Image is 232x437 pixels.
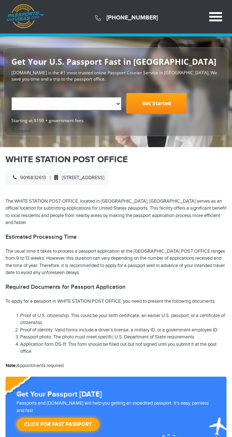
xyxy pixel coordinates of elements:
[14,400,218,435] div: Passports and [DOMAIN_NAME] will help you getting an expedited passport. It's easy, painless and ...
[11,70,221,82] p: [DOMAIN_NAME] is the #1 most trusted online Passport Courier Service in [GEOGRAPHIC_DATA]. We sav...
[20,341,226,355] li: Application form DS-11: This form should be filled out but not signed until you submit it at the ...
[106,14,158,21] a: [PHONE_NUMBER]
[6,198,226,227] p: The WHITE STATION POST OFFICE, located in [GEOGRAPHIC_DATA], [GEOGRAPHIC_DATA] serves as an offic...
[6,171,108,185] div: |
[6,298,226,305] p: To apply for a passport in WHITE STATION POST OFFICE, you need to present the following documents:
[17,390,102,399] strong: Get Your Passport [DATE]
[11,57,221,66] h2: Get Your U.S. Passport Fast in [GEOGRAPHIC_DATA]
[11,128,31,134] a: Trustpilot
[6,154,226,165] h1: WHITE STATION POST OFFICE
[6,248,226,277] p: The usual time it takes to process a passport application at the [GEOGRAPHIC_DATA] POST OFFICE ra...
[9,175,46,181] span: 9016832613
[6,234,226,241] h2: Estimated Processing Time
[126,93,186,114] a: Get Started
[51,175,104,181] span: [STREET_ADDRESS]
[6,284,226,291] h2: Required Documents for Passport Application
[6,362,226,370] p: Appointments required.
[20,312,226,327] li: Proof of U.S. citizenship: This could be your birth certificate, an earlier U.S. passport, or a c...
[11,117,221,124] span: Starting at $199 + government fees
[17,418,99,431] a: Click for Fast Passport
[6,4,44,30] a: Passports & [DOMAIN_NAME]
[20,334,226,341] li: Passport photo: The photo must meet specific U.S. Department of State requirements.
[20,327,226,334] li: Proof of identity: Valid forms include a driver's license, a military ID, or a government employe...
[6,363,17,369] strong: Note:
